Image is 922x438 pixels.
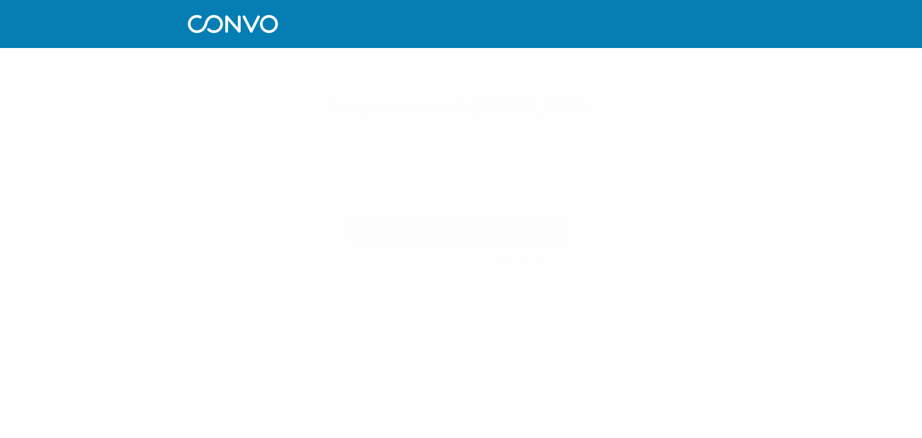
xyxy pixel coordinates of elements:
[351,217,564,244] button: Sign up
[351,139,564,166] input: Enter phone number or email address
[362,257,552,269] div: By clicking Sign up, you agree to our
[286,96,628,131] div: Let’s get started with [PERSON_NAME]
[188,12,278,33] img: Convo Logo
[351,179,564,203] div: *Only registered personal email address and phone number are allowed to join.
[494,257,543,268] a: Terms of Use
